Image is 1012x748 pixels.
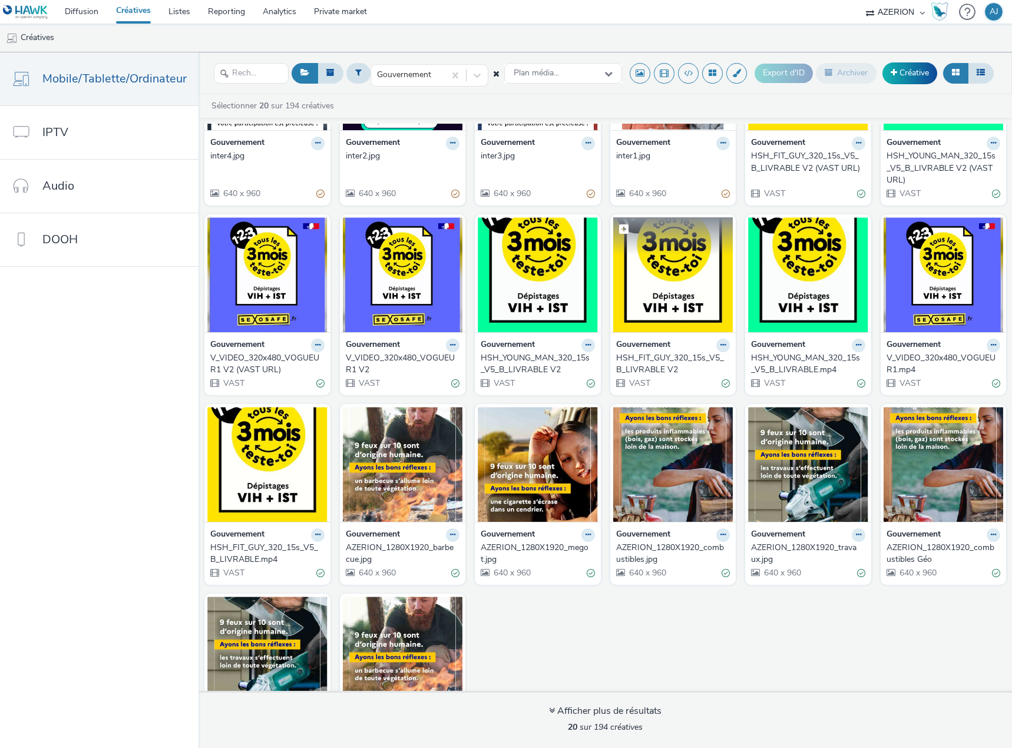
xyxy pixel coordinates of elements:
[857,567,865,580] div: Valide
[990,3,998,21] div: AJ
[751,137,805,150] strong: Gouvernement
[616,542,730,566] a: AZERION_1280X1920_combustibles.jpg
[210,542,320,566] div: HSH_FIT_GUY_320_15s_V5_B_LIVRABLE.mp4
[616,150,730,162] a: inter1.jpg
[478,217,598,332] img: HSH_YOUNG_MAN_320_15s_V5_B_LIVRABLE V2 visual
[887,137,941,150] strong: Gouvernement
[207,217,328,332] img: V_VIDEO_320x480_VOGUEUR1 V2 (VAST URL) visual
[481,542,595,566] a: AZERION_1280X1920_megot.jpg
[481,137,535,150] strong: Gouvernement
[857,187,865,200] div: Valide
[751,542,861,566] div: AZERION_1280X1920_travaux.jpg
[887,542,1001,566] a: AZERION_1280X1920_combustibles Géo
[755,64,813,82] button: Export d'ID
[616,528,670,542] strong: Gouvernement
[481,352,595,376] a: HSH_YOUNG_MAN_320_15s_V5_B_LIVRABLE V2
[358,567,396,578] span: 640 x 960
[568,721,643,733] span: sur 194 créatives
[549,704,662,718] div: Afficher plus de résultats
[898,188,921,199] span: VAST
[587,377,595,389] div: Valide
[751,542,865,566] a: AZERION_1280X1920_travaux.jpg
[481,150,595,162] a: inter3.jpg
[992,377,1000,389] div: Valide
[42,177,74,194] span: Audio
[882,62,937,84] a: Créative
[346,150,455,162] div: inter2.jpg
[42,231,78,248] span: DOOH
[992,567,1000,580] div: Valide
[751,352,865,376] a: HSH_YOUNG_MAN_320_15s_V5_B_LIVRABLE.mp4
[514,68,559,78] span: Plan média...
[346,339,400,352] strong: Gouvernement
[628,378,650,389] span: VAST
[346,542,455,566] div: AZERION_1280X1920_barbecue.jpg
[751,352,861,376] div: HSH_YOUNG_MAN_320_15s_V5_B_LIVRABLE.mp4
[346,352,455,376] div: V_VIDEO_320x480_VOGUEUR1 V2
[210,528,264,542] strong: Gouvernement
[346,352,460,376] a: V_VIDEO_320x480_VOGUEUR1 V2
[884,217,1004,332] img: V_VIDEO_320x480_VOGUEUR1.mp4 visual
[628,567,666,578] span: 640 x 960
[481,542,590,566] div: AZERION_1280X1920_megot.jpg
[358,188,396,199] span: 640 x 960
[722,377,730,389] div: Valide
[346,137,400,150] strong: Gouvernement
[222,378,244,389] span: VAST
[210,339,264,352] strong: Gouvernement
[887,150,996,186] div: HSH_YOUNG_MAN_320_15s_V5_B_LIVRABLE V2 (VAST URL)
[207,407,328,522] img: HSH_FIT_GUY_320_15s_V5_B_LIVRABLE.mp4 visual
[316,187,325,200] div: Partiellement valide
[451,567,459,580] div: Valide
[763,567,801,578] span: 640 x 960
[42,124,68,141] span: IPTV
[492,567,531,578] span: 640 x 960
[451,377,459,389] div: Valide
[931,2,948,21] img: Hawk Academy
[210,150,325,162] a: inter4.jpg
[481,352,590,376] div: HSH_YOUNG_MAN_320_15s_V5_B_LIVRABLE V2
[222,567,244,578] span: VAST
[887,150,1001,186] a: HSH_YOUNG_MAN_320_15s_V5_B_LIVRABLE V2 (VAST URL)
[898,567,937,578] span: 640 x 960
[210,352,320,376] div: V_VIDEO_320x480_VOGUEUR1 V2 (VAST URL)
[587,187,595,200] div: Partiellement valide
[722,187,730,200] div: Partiellement valide
[492,188,531,199] span: 640 x 960
[722,567,730,580] div: Valide
[898,378,921,389] span: VAST
[587,567,595,580] div: Valide
[628,188,666,199] span: 640 x 960
[210,352,325,376] a: V_VIDEO_320x480_VOGUEUR1 V2 (VAST URL)
[481,339,535,352] strong: Gouvernement
[42,70,187,87] span: Mobile/Tablette/Ordinateur
[451,187,459,200] div: Partiellement valide
[346,542,460,566] a: AZERION_1280X1920_barbecue.jpg
[748,217,868,332] img: HSH_YOUNG_MAN_320_15s_V5_B_LIVRABLE.mp4 visual
[259,100,269,111] strong: 20
[343,597,463,711] img: AZERION_1280X1920_barbecue Géo visual
[210,150,320,162] div: inter4.jpg
[616,542,726,566] div: AZERION_1280X1920_combustibles.jpg
[343,407,463,522] img: AZERION_1280X1920_barbecue.jpg visual
[210,542,325,566] a: HSH_FIT_GUY_320_15s_V5_B_LIVRABLE.mp4
[616,352,730,376] a: HSH_FIT_GUY_320_15s_V5_B_LIVRABLE V2
[346,150,460,162] a: inter2.jpg
[763,188,785,199] span: VAST
[748,407,868,522] img: AZERION_1280X1920_travaux.jpg visual
[492,378,515,389] span: VAST
[358,378,380,389] span: VAST
[887,352,996,376] div: V_VIDEO_320x480_VOGUEUR1.mp4
[887,528,941,542] strong: Gouvernement
[478,407,598,522] img: AZERION_1280X1920_megot.jpg visual
[931,2,953,21] a: Hawk Academy
[568,721,577,733] strong: 20
[968,63,994,83] button: Liste
[751,528,805,542] strong: Gouvernement
[222,188,260,199] span: 640 x 960
[816,63,877,83] button: Archiver
[6,32,18,44] img: mobile
[884,407,1004,522] img: AZERION_1280X1920_combustibles Géo visual
[616,150,726,162] div: inter1.jpg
